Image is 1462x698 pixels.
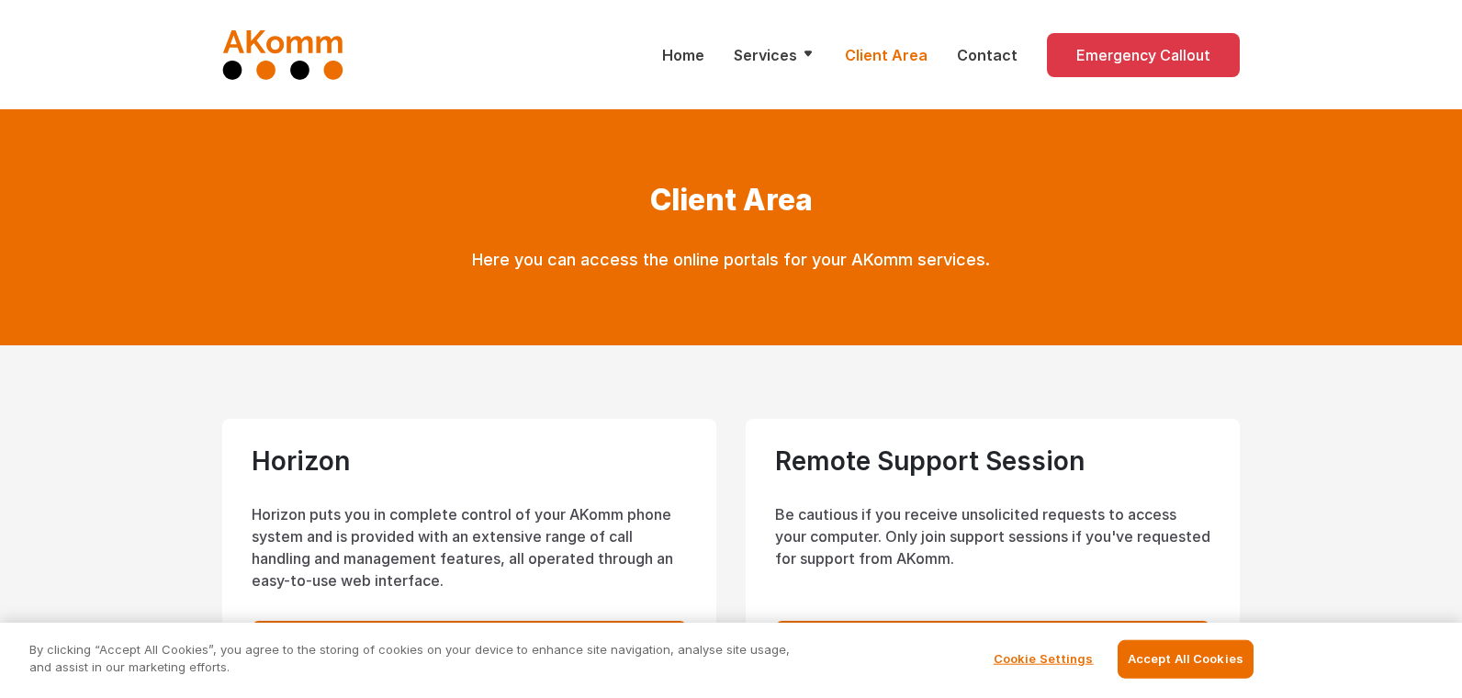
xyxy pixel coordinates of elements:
[29,641,804,677] p: By clicking “Accept All Cookies”, you agree to the storing of cookies on your device to enhance s...
[734,44,815,66] a: Services
[400,247,1062,272] p: Here you can access the online portals for your AKomm services.
[986,641,1101,678] button: Cookie Settings
[775,448,1210,474] h3: Remote Support Session
[1047,33,1240,77] a: Emergency Callout
[662,44,704,66] a: Home
[252,621,687,665] a: Access Horizon
[252,448,687,474] h3: Horizon
[1118,640,1254,679] button: Accept All Cookies
[957,44,1018,66] a: Contact
[222,29,344,80] img: AKomm
[252,503,687,591] li: Horizon puts you in complete control of your AKomm phone system and is provided with an extensive...
[845,44,928,66] a: Client Area
[400,183,1062,218] h1: Client Area
[775,503,1210,569] li: Be cautious if you receive unsolicited requests to access your computer. Only join support sessio...
[775,621,1210,665] a: Join Remote Support Session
